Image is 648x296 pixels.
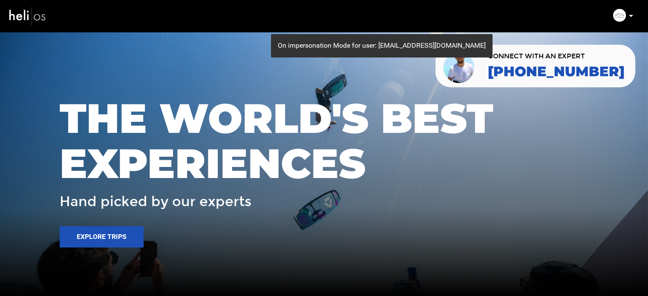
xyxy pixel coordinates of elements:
img: c89b2ff9d399af472d756d61dc3516c2.png [613,9,626,22]
img: contact our team [442,48,477,84]
span: Hand picked by our experts [60,194,251,209]
img: heli-logo [9,5,47,27]
a: [PHONE_NUMBER] [488,64,625,79]
button: Explore Trips [60,226,144,247]
span: THE WORLD'S BEST EXPERIENCES [60,96,588,186]
div: On impersonation Mode for user: [EMAIL_ADDRESS][DOMAIN_NAME] [271,34,492,57]
span: CONNECT WITH AN EXPERT [488,53,625,60]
